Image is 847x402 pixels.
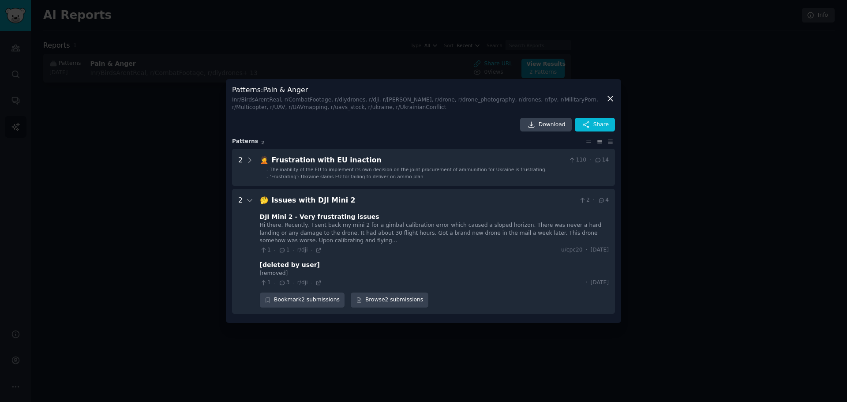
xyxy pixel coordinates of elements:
span: Pattern s [232,138,258,146]
span: 1 [260,246,271,254]
span: 2 [579,196,590,204]
div: 2 [238,195,243,308]
span: · [274,247,275,253]
span: 110 [568,156,586,164]
span: 🤦 [260,156,269,164]
div: - [266,166,268,173]
span: u/cpc20 [561,246,583,254]
span: · [311,247,312,253]
span: ‘Frustrating’: Ukraine slams EU for failing to deliver on ammo plan [270,174,423,179]
div: Bookmark 2 submissions [260,293,345,308]
a: Browse2 submissions [351,293,428,308]
div: DJI Mini 2 - Very frustrating issues [260,212,379,222]
span: r/dji [297,247,308,253]
span: · [311,280,312,286]
div: Frustration with EU inaction [272,155,566,166]
span: · [586,246,588,254]
div: In r/BirdsArentReal, r/CombatFootage, r/diydrones, r/dji, r/[PERSON_NAME], r/drone, r/drone_photo... [232,96,606,112]
span: 14 [594,156,609,164]
span: r/dji [297,279,308,286]
span: The inability of the EU to implement its own decision on the joint procurement of ammunition for ... [270,167,547,172]
span: 1 [278,246,289,254]
span: 4 [598,196,609,204]
a: Download [520,118,572,132]
div: - [266,173,268,180]
div: Hi there, Recently, I sent back my mini 2 for a gimbal calibration error which caused a sloped ho... [260,222,609,245]
span: · [586,279,588,287]
span: 🤔 [260,196,269,204]
span: · [593,196,595,204]
h3: Patterns : Pain & Anger [232,85,606,112]
span: 2 [261,140,264,145]
span: [DATE] [591,279,609,287]
div: 2 [238,155,243,180]
span: · [589,156,591,164]
button: Bookmark2 submissions [260,293,345,308]
div: [removed] [260,270,609,278]
button: Share [575,118,615,132]
span: Share [593,121,609,129]
span: 1 [260,279,271,287]
span: [DATE] [591,246,609,254]
span: · [292,247,294,253]
span: Download [539,121,566,129]
div: Issues with DJI Mini 2 [272,195,576,206]
span: · [274,280,275,286]
div: [deleted by user] [260,260,320,270]
span: 3 [278,279,289,287]
span: · [292,280,294,286]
